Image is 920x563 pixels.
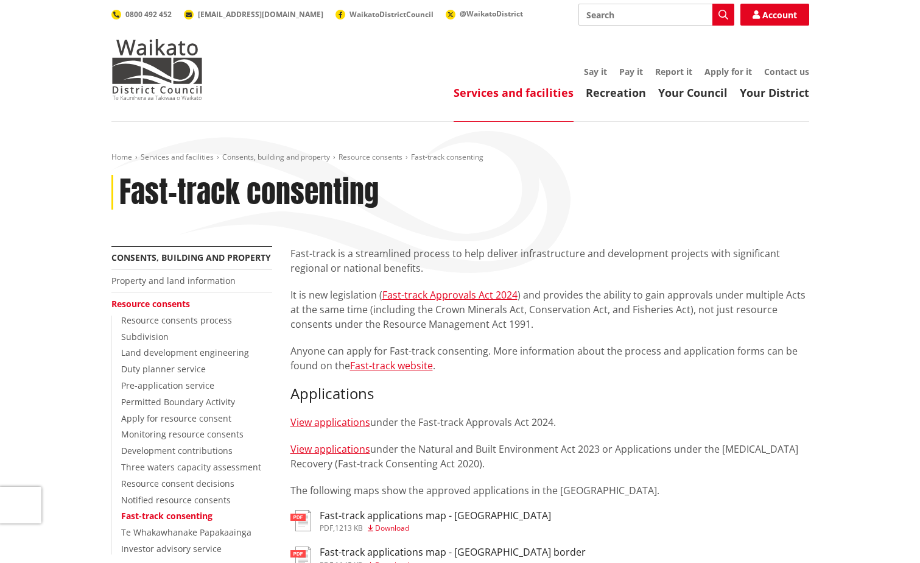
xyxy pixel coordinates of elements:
[121,380,214,391] a: Pre-application service
[740,4,809,26] a: Account
[290,385,809,403] h3: Applications
[290,416,370,429] a: View applications
[586,85,646,100] a: Recreation
[446,9,523,19] a: @WaikatoDistrict
[111,152,809,163] nav: breadcrumb
[141,152,214,162] a: Services and facilities
[121,510,212,522] a: Fast-track consenting
[290,246,809,275] p: Fast-track is a streamlined process to help deliver infrastructure and development projects with ...
[375,523,409,533] span: Download
[121,331,169,342] a: Subdivision
[740,85,809,100] a: Your District
[184,9,323,19] a: [EMAIL_ADDRESS][DOMAIN_NAME]
[335,9,434,19] a: WaikatoDistrictCouncil
[121,478,234,489] a: Resource consent decisions
[111,152,132,162] a: Home
[339,152,402,162] a: Resource consents
[320,525,551,532] div: ,
[121,461,261,473] a: Three waters capacity assessment
[349,9,434,19] span: WaikatoDistrictCouncil
[121,363,206,375] a: Duty planner service
[764,66,809,77] a: Contact us
[320,510,551,522] h3: Fast-track applications map - [GEOGRAPHIC_DATA]
[121,314,232,326] a: Resource consents process
[119,175,379,210] h1: Fast-track consenting
[111,252,271,263] a: Consents, building and property
[290,344,809,373] p: Anyone can apply for Fast-track consenting. More information about the process and application fo...
[121,347,249,358] a: Land development engineering
[290,483,809,498] p: The following maps show the approved applications in the [GEOGRAPHIC_DATA].
[290,288,809,331] p: It is new legislation ( ) and provides the ability to gain approvals under multiple Acts at the s...
[320,523,333,533] span: pdf
[111,275,236,286] a: Property and land information
[290,442,370,456] a: View applications
[454,85,574,100] a: Services and facilities
[111,9,172,19] a: 0800 492 452
[121,526,251,538] a: Te Whakawhanake Papakaainga
[111,39,203,100] img: Waikato District Council - Te Kaunihera aa Takiwaa o Waikato
[222,152,330,162] a: Consents, building and property
[320,547,586,558] h3: Fast-track applications map - [GEOGRAPHIC_DATA] border
[121,494,231,506] a: Notified resource consents
[121,445,233,456] a: Development contributions
[290,415,809,430] p: under the Fast-track Approvals Act 2024.
[125,9,172,19] span: 0800 492 452
[655,66,692,77] a: Report it
[382,288,518,302] a: Fast-track Approvals Act 2024
[121,413,231,424] a: Apply for resource consent
[704,66,752,77] a: Apply for it
[290,510,551,532] a: Fast-track applications map - [GEOGRAPHIC_DATA] pdf,1213 KB Download
[584,66,607,77] a: Say it
[121,396,235,408] a: Permitted Boundary Activity
[121,543,222,554] a: Investor advisory service
[290,442,809,471] p: under the Natural and Built Environment Act 2023 or Applications under the [MEDICAL_DATA] Recover...
[460,9,523,19] span: @WaikatoDistrict
[411,152,483,162] span: Fast-track consenting
[198,9,323,19] span: [EMAIL_ADDRESS][DOMAIN_NAME]
[578,4,734,26] input: Search input
[658,85,728,100] a: Your Council
[111,298,190,310] a: Resource consents
[121,428,244,440] a: Monitoring resource consents
[619,66,643,77] a: Pay it
[290,510,311,531] img: document-pdf.svg
[335,523,363,533] span: 1213 KB
[350,359,433,372] a: Fast-track website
